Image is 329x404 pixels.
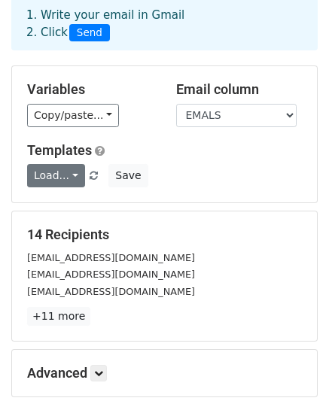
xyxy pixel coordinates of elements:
[27,81,154,98] h5: Variables
[27,164,85,187] a: Load...
[254,332,329,404] iframe: Chat Widget
[27,286,195,297] small: [EMAIL_ADDRESS][DOMAIN_NAME]
[27,307,90,326] a: +11 more
[27,365,302,381] h5: Advanced
[27,269,195,280] small: [EMAIL_ADDRESS][DOMAIN_NAME]
[27,142,92,158] a: Templates
[27,104,119,127] a: Copy/paste...
[27,252,195,263] small: [EMAIL_ADDRESS][DOMAIN_NAME]
[176,81,303,98] h5: Email column
[27,226,302,243] h5: 14 Recipients
[108,164,148,187] button: Save
[15,7,314,41] div: 1. Write your email in Gmail 2. Click
[69,24,110,42] span: Send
